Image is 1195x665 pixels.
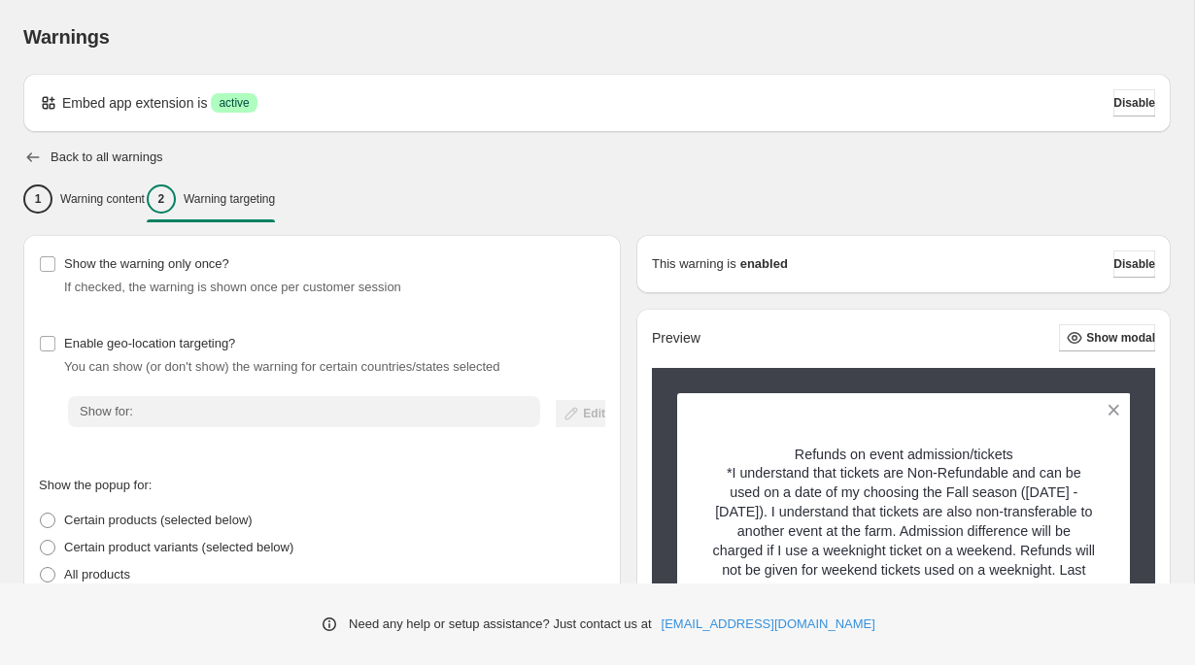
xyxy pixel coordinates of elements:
[1086,330,1155,346] span: Show modal
[652,254,736,274] p: This warning is
[1113,89,1155,116] button: Disable
[23,179,145,219] button: 1Warning content
[1113,256,1155,272] span: Disable
[740,254,788,274] strong: enabled
[64,513,253,527] span: Certain products (selected below)
[662,615,875,634] a: [EMAIL_ADDRESS][DOMAIN_NAME]
[64,280,401,294] span: If checked, the warning is shown once per customer session
[1059,324,1155,351] button: Show modal
[39,478,152,492] span: Show the popup for:
[711,463,1097,599] p: *I understand that tickets are Non-Refundable and can be used on a date of my choosing the Fall s...
[1113,250,1155,278] button: Disable
[1113,95,1155,111] span: Disable
[147,179,275,219] button: 2Warning targeting
[219,95,249,111] span: active
[64,359,500,374] span: You can show (or don't show) the warning for certain countries/states selected
[711,447,1097,463] h3: Refunds on event admission/tickets
[184,191,275,207] p: Warning targeting
[147,184,176,214] div: 2
[64,336,235,350] span: Enable geo-location targeting?
[51,150,163,165] h2: Back to all warnings
[23,26,110,48] span: Warnings
[64,540,293,554] span: Certain product variants (selected below)
[64,256,229,271] span: Show the warning only once?
[64,565,130,584] p: All products
[62,93,207,113] p: Embed app extension is
[80,404,133,418] span: Show for:
[652,330,700,347] h2: Preview
[23,184,52,214] div: 1
[60,191,145,207] p: Warning content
